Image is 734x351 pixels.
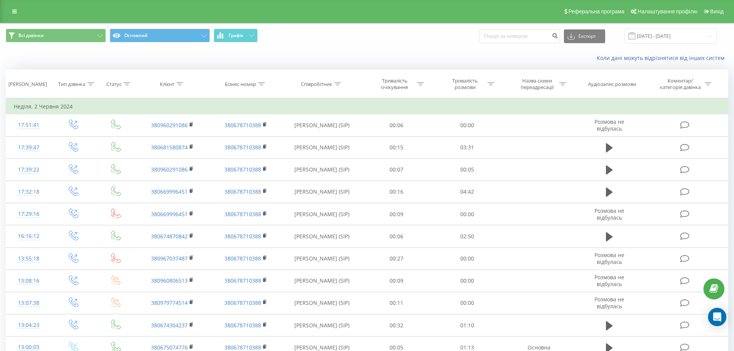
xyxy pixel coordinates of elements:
td: 00:00 [432,203,502,225]
div: Аудіозапис розмови [588,81,636,87]
a: 380967037487 [151,255,188,262]
div: Тривалість очікування [374,78,415,91]
a: 380675074776 [151,344,188,351]
div: Коментар/категорія дзвінка [658,78,703,91]
td: 00:06 [361,114,432,136]
div: Open Intercom Messenger [708,308,726,326]
a: 380960291086 [151,121,188,129]
td: [PERSON_NAME] (SIP) [282,225,361,247]
span: Всі дзвінки [18,32,44,39]
div: Бізнес номер [225,81,256,87]
a: 380678710388 [224,210,261,218]
a: Коли дані можуть відрізнятися вiд інших систем [597,54,728,61]
a: 380678710388 [224,144,261,151]
span: Розмова не відбулась [594,251,624,265]
a: 380678710388 [224,233,261,240]
a: 380674304237 [151,322,188,329]
a: 380678710388 [224,344,261,351]
td: 00:09 [361,270,432,292]
td: 00:00 [432,247,502,270]
span: Розмова не відбулась [594,296,624,310]
div: 13:07:38 [14,296,44,311]
div: 17:51:41 [14,118,44,133]
div: Співробітник [301,81,332,87]
td: [PERSON_NAME] (SIP) [282,247,361,270]
button: Всі дзвінки [6,29,106,42]
td: [PERSON_NAME] (SIP) [282,136,361,159]
td: 00:00 [432,270,502,292]
a: 380678710388 [224,255,261,262]
div: 17:39:47 [14,140,44,155]
a: 380681580874 [151,144,188,151]
td: 00:09 [361,203,432,225]
a: 380960291086 [151,166,188,173]
td: 00:05 [432,159,502,181]
td: 00:06 [361,225,432,247]
span: Розмова не відбулась [594,118,624,132]
div: 17:29:16 [14,207,44,222]
span: Розмова не відбулась [594,207,624,221]
div: Тривалість розмови [445,78,486,91]
td: 00:11 [361,292,432,314]
td: 00:00 [432,292,502,314]
span: Розмова не відбулась [594,273,624,288]
td: [PERSON_NAME] (SIP) [282,181,361,203]
td: 04:42 [432,181,502,203]
div: Клієнт [160,81,174,87]
div: Тип дзвінка [58,81,85,87]
a: 380678710388 [224,188,261,195]
div: 17:39:22 [14,162,44,177]
td: 00:16 [361,181,432,203]
td: 00:27 [361,247,432,270]
td: 02:50 [432,225,502,247]
div: 13:55:18 [14,251,44,266]
td: [PERSON_NAME] (SIP) [282,270,361,292]
a: 380678710388 [224,299,261,306]
td: [PERSON_NAME] (SIP) [282,203,361,225]
a: 380669996451 [151,188,188,195]
div: 13:04:23 [14,318,44,333]
button: Основний [110,29,210,42]
div: 13:08:16 [14,273,44,288]
td: 00:15 [361,136,432,159]
td: [PERSON_NAME] (SIP) [282,114,361,136]
a: 380678710388 [224,121,261,129]
td: 00:00 [432,114,502,136]
td: [PERSON_NAME] (SIP) [282,159,361,181]
td: [PERSON_NAME] (SIP) [282,314,361,336]
a: 380669996451 [151,210,188,218]
span: Налаштування профілю [638,8,697,15]
div: Статус [106,81,122,87]
td: 01:10 [432,314,502,336]
td: 00:07 [361,159,432,181]
button: Експорт [564,29,605,43]
span: Вихід [710,8,724,15]
a: 380979774514 [151,299,188,306]
div: 17:32:18 [14,184,44,199]
div: Назва схеми переадресації [516,78,557,91]
div: 16:16:12 [14,229,44,244]
td: 03:31 [432,136,502,159]
input: Пошук за номером [479,29,560,43]
a: 380678710388 [224,277,261,284]
button: Графік [214,29,258,42]
td: 00:32 [361,314,432,336]
td: [PERSON_NAME] (SIP) [282,292,361,314]
a: 380674870842 [151,233,188,240]
span: Графік [229,33,244,38]
div: [PERSON_NAME] [8,81,47,87]
a: 380678710388 [224,166,261,173]
td: Неділя, 2 Червня 2024 [6,99,728,114]
a: 380678710388 [224,322,261,329]
a: 380960806513 [151,277,188,284]
span: Реферальна програма [568,8,625,15]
